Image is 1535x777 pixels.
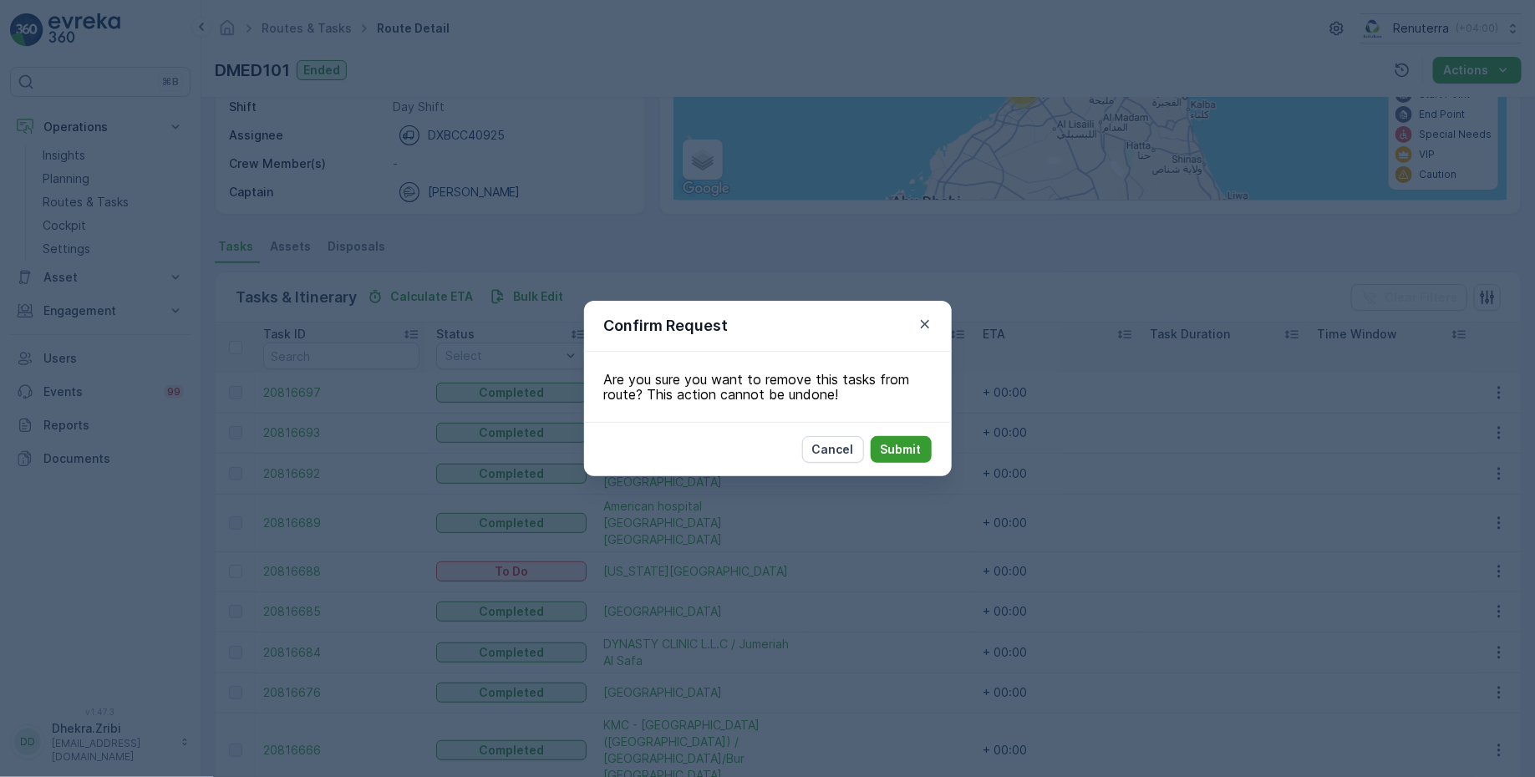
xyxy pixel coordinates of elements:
p: Submit [881,441,922,458]
p: Cancel [812,441,854,458]
button: Cancel [802,436,864,463]
button: Submit [871,436,932,463]
p: Confirm Request [604,314,729,338]
div: Are you sure you want to remove this tasks from route? This action cannot be undone! [584,352,952,422]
